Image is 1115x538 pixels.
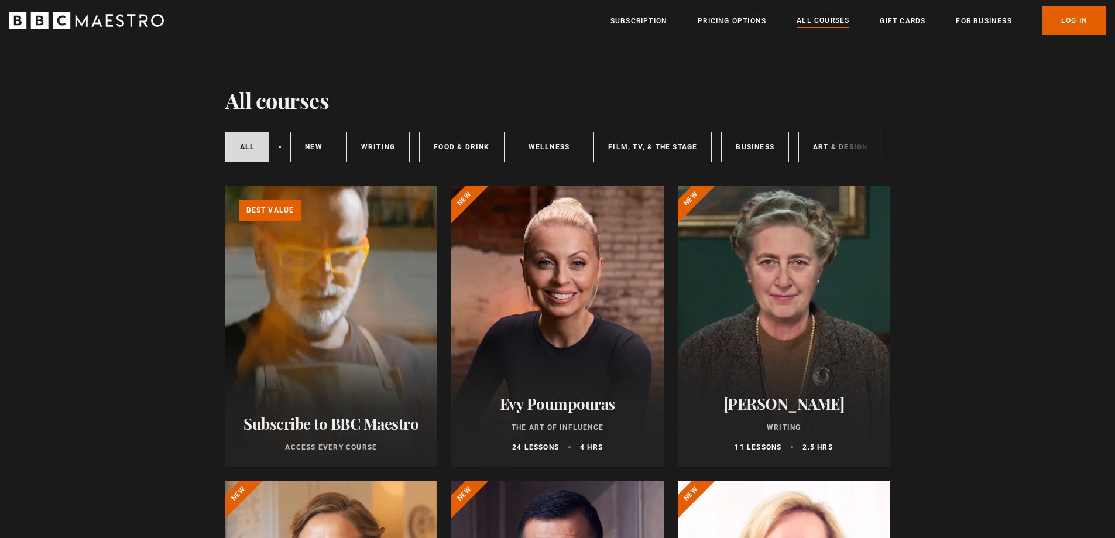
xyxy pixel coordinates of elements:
h2: Evy Poumpouras [465,395,650,413]
a: All [225,132,270,162]
p: Best value [239,200,301,221]
a: Pricing Options [698,15,766,27]
svg: BBC Maestro [9,12,164,29]
p: Writing [692,422,876,433]
a: Subscription [610,15,667,27]
a: Art & Design [798,132,882,162]
a: For business [956,15,1011,27]
h1: All courses [225,88,330,112]
h2: [PERSON_NAME] [692,395,876,413]
a: Film, TV, & The Stage [593,132,712,162]
p: 11 lessons [735,442,781,453]
p: 24 lessons [512,442,559,453]
a: Evy Poumpouras The Art of Influence 24 lessons 4 hrs New [451,186,664,467]
nav: Primary [610,6,1106,35]
a: Business [721,132,789,162]
a: Food & Drink [419,132,504,162]
a: Writing [346,132,410,162]
a: Wellness [514,132,585,162]
p: 2.5 hrs [802,442,832,453]
a: All Courses [797,15,849,28]
p: 4 hrs [580,442,603,453]
a: Gift Cards [880,15,925,27]
p: The Art of Influence [465,422,650,433]
a: Log In [1042,6,1106,35]
a: [PERSON_NAME] Writing 11 lessons 2.5 hrs New [678,186,890,467]
a: New [290,132,337,162]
